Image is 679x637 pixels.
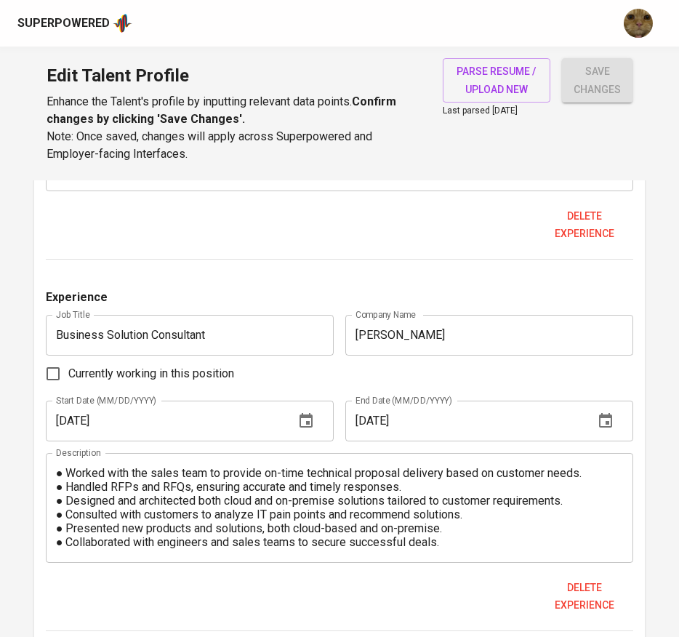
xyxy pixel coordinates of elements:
[47,93,425,163] p: Enhance the Talent's profile by inputting relevant data points. Note: Once saved, changes will ap...
[542,579,628,614] span: Delete experience
[113,12,132,34] img: app logo
[454,63,539,98] span: parse resume / upload new
[17,15,110,32] div: Superpowered
[47,58,425,93] h1: Edit Talent Profile
[542,207,628,243] span: Delete experience
[562,58,632,103] button: save changes
[17,12,132,34] a: Superpoweredapp logo
[574,63,621,98] span: save changes
[536,203,634,247] button: Delete experience
[443,105,518,116] span: Last parsed [DATE]
[624,9,653,38] img: ec6c0910-f960-4a00-a8f8-c5744e41279e.jpg
[46,289,108,306] p: Experience
[68,365,234,382] span: Currently working in this position
[536,574,634,619] button: Delete experience
[443,58,550,103] button: parse resume / upload new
